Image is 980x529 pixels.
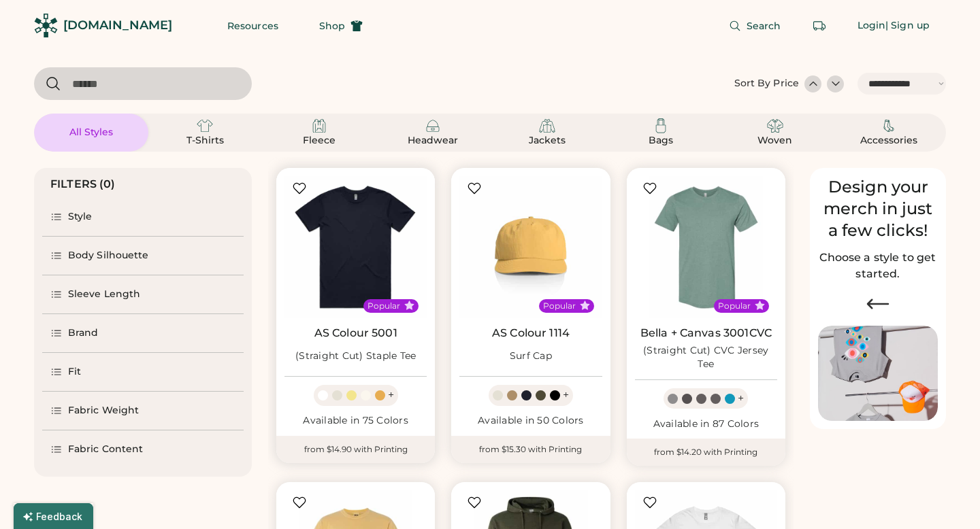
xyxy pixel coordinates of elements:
div: Sleeve Length [68,288,140,301]
div: Available in 87 Colors [635,417,777,431]
img: Rendered Logo - Screens [34,14,58,37]
div: Available in 50 Colors [459,414,602,428]
img: T-Shirts Icon [197,118,213,134]
div: (Straight Cut) CVC Jersey Tee [635,344,777,371]
div: from $14.90 with Printing [276,436,435,463]
img: Image of Lisa Congdon Eye Print on T-Shirt and Hat [818,326,938,422]
img: AS Colour 1114 Surf Cap [459,176,602,318]
div: Surf Cap [510,349,552,363]
span: Shop [319,21,345,31]
div: Popular [367,301,400,311]
div: Bags [630,134,691,148]
div: from $15.30 with Printing [451,436,610,463]
h2: Choose a style to get started. [818,250,938,282]
div: Popular [543,301,576,311]
div: Fleece [289,134,350,148]
div: Style [68,210,93,224]
img: Fleece Icon [311,118,327,134]
div: Popular [718,301,751,311]
div: Login [857,19,886,33]
div: Accessories [858,134,919,148]
div: Fit [68,365,81,379]
a: Bella + Canvas 3001CVC [640,326,772,340]
div: FILTERS (0) [50,176,116,192]
div: [DOMAIN_NAME] [63,17,172,34]
div: Fabric Content [68,443,143,456]
button: Popular Style [404,301,414,311]
div: (Straight Cut) Staple Tee [295,349,416,363]
a: AS Colour 1114 [492,326,570,340]
div: Brand [68,326,99,340]
div: Woven [745,134,806,148]
div: T-Shirts [174,134,235,148]
img: BELLA + CANVAS 3001CVC (Straight Cut) CVC Jersey Tee [635,176,777,318]
div: | Sign up [885,19,930,33]
div: from $14.20 with Printing [627,439,785,466]
a: AS Colour 5001 [314,326,397,340]
div: All Styles [61,126,122,139]
iframe: Front Chat [915,468,974,526]
img: AS Colour 5001 (Straight Cut) Staple Tee [284,176,427,318]
button: Search [713,12,798,39]
div: + [738,391,744,406]
img: Headwear Icon [425,118,441,134]
button: Retrieve an order [806,12,833,39]
img: Accessories Icon [881,118,897,134]
button: Shop [303,12,379,39]
img: Jackets Icon [539,118,555,134]
div: Body Silhouette [68,249,149,262]
div: + [388,388,394,403]
button: Resources [211,12,295,39]
div: Fabric Weight [68,404,139,417]
button: Popular Style [755,301,765,311]
div: + [563,388,569,403]
div: Jackets [517,134,578,148]
button: Popular Style [580,301,590,311]
img: Bags Icon [653,118,669,134]
img: Woven Icon [767,118,783,134]
span: Search [747,21,781,31]
div: Sort By Price [734,77,799,90]
div: Headwear [402,134,463,148]
div: Design your merch in just a few clicks! [818,176,938,241]
div: Available in 75 Colors [284,414,427,428]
